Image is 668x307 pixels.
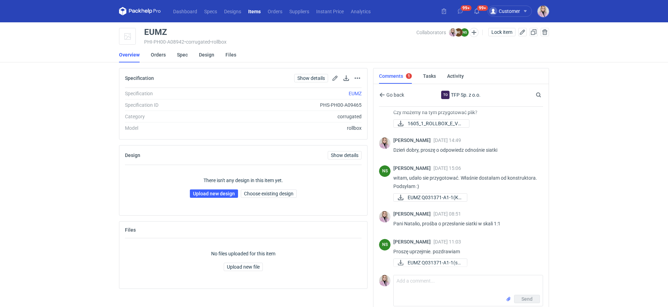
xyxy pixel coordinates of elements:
[151,47,166,62] a: Orders
[416,30,446,35] span: Collaborators
[514,295,540,303] button: Send
[379,211,391,223] img: Klaudia Wiśniewska
[379,275,391,286] img: Klaudia Wiśniewska
[393,146,537,154] p: Dzień dobry, proszę o odpowiedz odnośnie siatki
[125,102,220,108] div: Specification ID
[245,7,264,15] a: Items
[379,165,391,177] figcaption: NS
[125,227,136,233] h2: Files
[220,125,362,132] div: rollbox
[342,74,350,82] button: Download specification
[393,219,537,228] p: Pani Natalio, prośba o przesłanie siatki w skali 1:1
[347,7,374,15] a: Analytics
[211,250,275,257] p: No files uploaded for this item
[184,39,210,45] span: • corrugated
[521,297,533,301] span: Send
[294,74,328,82] a: Show details
[393,119,463,128] div: 1605_1_ROLLBOX_E_V5- final.pdf
[379,165,391,177] div: Natalia Stępak
[220,102,362,108] div: PHS-PH00-A09465
[408,259,461,267] span: EUMZ Q031371-A1-1(sk...
[491,30,512,35] span: Lock item
[328,151,362,159] a: Show details
[286,7,313,15] a: Suppliers
[224,263,263,271] button: Upload new file
[471,6,482,17] button: 99+
[449,28,457,37] img: Klaudia Wiśniewska
[433,239,461,245] span: [DATE] 11:03
[379,137,391,149] img: Klaudia Wiśniewska
[454,28,463,37] figcaption: KI
[225,47,236,62] a: Files
[433,137,461,143] span: [DATE] 14:49
[125,90,220,97] div: Specification
[393,119,469,128] a: 1605_1_ROLLBOX_E_V5-...
[125,75,154,81] h2: Specification
[393,165,433,171] span: [PERSON_NAME]
[534,91,557,99] input: Search
[441,91,450,99] figcaption: To
[433,211,461,217] span: [DATE] 08:51
[469,28,478,37] button: Edit collaborators
[203,177,283,184] p: There isn't any design in this item yet.
[227,264,260,269] span: Upload new file
[125,152,140,158] h2: Design
[441,91,450,99] div: TFP Sp. z o.o.
[379,91,404,99] button: Go back
[455,6,466,17] button: 99+
[220,113,362,120] div: corrugated
[488,6,537,17] button: Customer
[393,259,463,267] div: EUMZ Q031371-A1-1(skala 1).pdf
[433,165,461,171] span: [DATE] 15:06
[393,174,537,190] p: witam, udało sie przygotować. Właśnie dostałam od konstruktora. Podsyłam :)
[244,191,294,196] span: Choose existing design
[144,39,416,45] div: PHI-PH00-A08942
[518,28,527,36] button: Edit item
[199,47,214,62] a: Design
[177,47,188,62] a: Spec
[170,7,201,15] a: Dashboard
[393,137,433,143] span: [PERSON_NAME]
[460,28,469,37] figcaption: NS
[427,91,495,99] div: TFP Sp. z o.o.
[125,125,220,132] div: Model
[119,47,140,62] a: Overview
[393,239,433,245] span: [PERSON_NAME]
[393,211,433,217] span: [PERSON_NAME]
[379,239,391,250] div: Natalia Stępak
[201,7,221,15] a: Specs
[423,68,436,84] a: Tasks
[408,74,410,78] div: 1
[393,100,537,117] p: Dzień dobry, wycena CAFT-5, w załączeniu nasz projekt. Czy możemy na tym przygotować plik?
[393,193,467,202] a: EUMZ Q031371-A1-1(K)...
[210,39,227,45] span: • rollbox
[393,259,467,267] a: EUMZ Q031371-A1-1(sk...
[264,7,286,15] a: Orders
[241,189,297,198] button: Choose existing design
[119,7,161,15] svg: Packhelp Pro
[408,194,461,201] span: EUMZ Q031371-A1-1(K)...
[393,193,463,202] div: EUMZ Q031371-A1-1(K).PDF
[379,239,391,250] figcaption: NS
[349,91,362,96] a: EUMZ
[331,74,339,82] button: Edit spec
[489,7,520,15] div: Customer
[408,120,463,127] span: 1605_1_ROLLBOX_E_V5-...
[313,7,347,15] a: Instant Price
[447,68,464,84] a: Activity
[541,28,549,36] button: Delete item
[190,189,238,198] a: Upload new design
[379,68,412,84] a: Comments1
[537,6,549,17] img: Klaudia Wiśniewska
[393,247,537,256] p: Proszę uprzejmie. pozdrawiam
[221,7,245,15] a: Designs
[529,28,538,36] button: Duplicate Item
[353,74,362,82] button: Actions
[144,28,167,36] div: EUMZ
[385,92,404,97] span: Go back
